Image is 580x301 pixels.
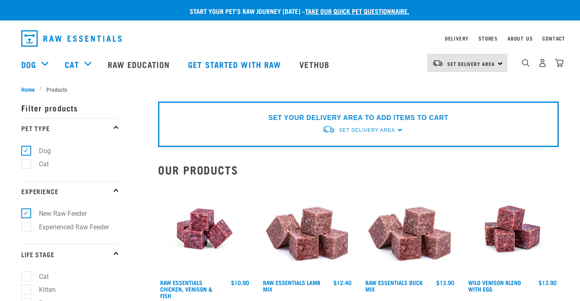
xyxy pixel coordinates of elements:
label: New Raw Feeder [26,208,90,219]
h2: Our Products [158,163,559,176]
a: Dog [21,58,36,70]
p: Pet Type [21,118,120,138]
a: Get started with Raw [180,48,291,81]
p: SET YOUR DELIVERY AREA TO ADD ITEMS TO CART [268,113,448,123]
a: About Us [507,37,532,40]
img: van-moving.png [432,59,443,67]
a: Home [21,85,39,93]
img: home-icon-1@2x.png [522,59,530,67]
label: Cat [26,159,52,169]
div: $10.90 [231,279,249,286]
a: Raw Essentials Lamb Mix [263,281,320,290]
a: Contact [542,37,565,40]
nav: breadcrumbs [21,85,559,93]
img: home-icon@2x.png [555,59,564,67]
label: Cat [26,272,52,282]
img: ?1041 RE Lamb Mix 01 [261,183,354,276]
label: Kitten [26,285,59,295]
img: van-moving.png [322,125,335,134]
div: $13.90 [539,279,557,286]
a: Raw Education [100,48,180,81]
div: $12.40 [333,279,351,286]
a: Delivery [445,37,469,40]
span: Home [21,85,35,93]
a: Cat [65,58,79,70]
p: Filter products [21,97,120,118]
img: Raw Essentials Logo [21,30,122,47]
img: Venison Egg 1616 [466,183,559,276]
a: Raw Essentials Duck Mix [365,281,423,290]
span: Set Delivery Area [339,127,395,133]
label: Dog [26,146,54,156]
img: user.png [538,59,547,67]
span: Set Delivery Area [447,62,495,65]
a: Wild Venison Blend with Egg [468,281,521,290]
p: Experience [21,181,120,201]
img: ?1041 RE Lamb Mix 01 [363,183,456,276]
a: Vethub [291,48,340,81]
a: take our quick pet questionnaire. [305,9,409,13]
label: Experienced Raw Feeder [26,222,112,232]
img: Chicken Venison mix 1655 [158,183,251,276]
div: $13.90 [436,279,454,286]
nav: dropdown navigation [15,27,565,50]
a: Raw Essentials Chicken, Venison & Fish [160,281,213,297]
a: Stores [478,37,498,40]
p: Life Stage [21,244,120,264]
